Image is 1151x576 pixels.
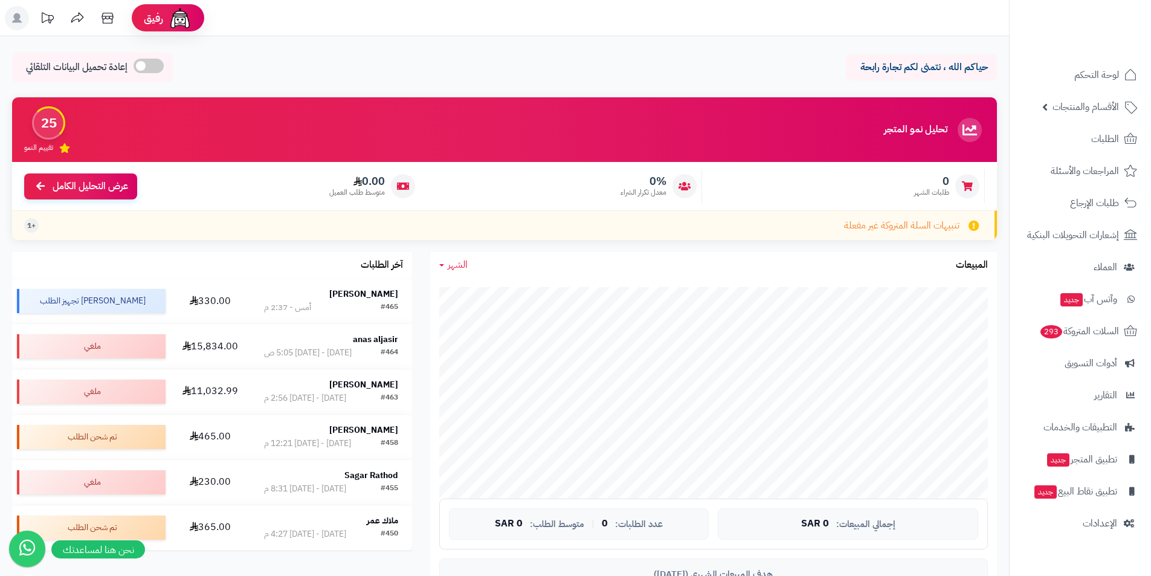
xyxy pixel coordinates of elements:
h3: آخر الطلبات [361,260,403,271]
img: ai-face.png [168,6,192,30]
div: #450 [381,528,398,540]
a: المراجعات والأسئلة [1017,157,1144,186]
span: وآتس آب [1059,291,1117,308]
span: 0.00 [329,175,385,188]
a: تطبيق نقاط البيعجديد [1017,477,1144,506]
td: 330.00 [170,279,250,323]
td: 365.00 [170,505,250,550]
a: التقارير [1017,381,1144,410]
span: متوسط طلب العميل [329,187,385,198]
span: رفيق [144,11,163,25]
span: الإعدادات [1083,515,1117,532]
strong: ملاك عمر [367,514,398,527]
a: الطلبات [1017,125,1144,154]
div: #458 [381,438,398,450]
div: ملغي [17,334,166,358]
div: [DATE] - [DATE] 2:56 م [264,392,346,404]
h3: المبيعات [956,260,988,271]
div: [DATE] - [DATE] 5:05 ص [264,347,352,359]
span: متوسط الطلب: [530,519,584,529]
div: #465 [381,302,398,314]
a: عرض التحليل الكامل [24,173,137,199]
div: ملغي [17,470,166,494]
div: [DATE] - [DATE] 12:21 م [264,438,351,450]
span: المراجعات والأسئلة [1051,163,1119,180]
h3: تحليل نمو المتجر [884,125,947,135]
a: لوحة التحكم [1017,60,1144,89]
span: جديد [1060,293,1083,306]
div: #463 [381,392,398,404]
a: العملاء [1017,253,1144,282]
a: الإعدادات [1017,509,1144,538]
span: جديد [1047,453,1069,467]
span: +1 [27,221,36,231]
span: التقارير [1094,387,1117,404]
strong: [PERSON_NAME] [329,424,398,436]
span: العملاء [1094,259,1117,276]
span: عرض التحليل الكامل [53,180,128,193]
span: معدل تكرار الشراء [621,187,666,198]
span: الطلبات [1091,131,1119,147]
span: تطبيق نقاط البيع [1033,483,1117,500]
span: 0% [621,175,666,188]
a: السلات المتروكة293 [1017,317,1144,346]
td: 15,834.00 [170,324,250,369]
p: حياكم الله ، نتمنى لكم تجارة رابحة [855,60,988,74]
div: #455 [381,483,398,495]
strong: anas aljasir [353,333,398,346]
a: طلبات الإرجاع [1017,189,1144,218]
span: إجمالي المبيعات: [836,519,895,529]
div: #464 [381,347,398,359]
span: التطبيقات والخدمات [1043,419,1117,436]
strong: [PERSON_NAME] [329,378,398,391]
div: تم شحن الطلب [17,425,166,449]
img: logo-2.png [1069,34,1140,59]
span: جديد [1034,485,1057,499]
strong: [PERSON_NAME] [329,288,398,300]
span: عدد الطلبات: [615,519,663,529]
span: الأقسام والمنتجات [1053,99,1119,115]
span: السلات المتروكة [1039,323,1119,340]
span: 0 [602,519,608,529]
div: [PERSON_NAME] تجهيز الطلب [17,289,166,313]
strong: Sagar Rathod [344,469,398,482]
td: 11,032.99 [170,369,250,414]
div: [DATE] - [DATE] 4:27 م [264,528,346,540]
span: تطبيق المتجر [1046,451,1117,468]
span: 293 [1040,325,1062,338]
a: الشهر [439,258,468,272]
span: | [592,519,595,528]
div: ملغي [17,380,166,404]
span: أدوات التسويق [1065,355,1117,372]
a: أدوات التسويق [1017,349,1144,378]
div: تم شحن الطلب [17,516,166,540]
span: لوحة التحكم [1074,66,1119,83]
span: 0 SAR [495,519,523,529]
span: طلبات الشهر [914,187,949,198]
span: تقييم النمو [24,143,53,153]
td: 465.00 [170,415,250,459]
span: إشعارات التحويلات البنكية [1027,227,1119,244]
span: 0 SAR [801,519,829,529]
a: إشعارات التحويلات البنكية [1017,221,1144,250]
span: تنبيهات السلة المتروكة غير مفعلة [844,219,959,233]
div: أمس - 2:37 م [264,302,311,314]
a: التطبيقات والخدمات [1017,413,1144,442]
span: 0 [914,175,949,188]
a: تطبيق المتجرجديد [1017,445,1144,474]
div: [DATE] - [DATE] 8:31 م [264,483,346,495]
span: الشهر [448,257,468,272]
span: طلبات الإرجاع [1070,195,1119,212]
td: 230.00 [170,460,250,505]
a: تحديثات المنصة [32,6,62,33]
span: إعادة تحميل البيانات التلقائي [26,60,127,74]
a: وآتس آبجديد [1017,285,1144,314]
